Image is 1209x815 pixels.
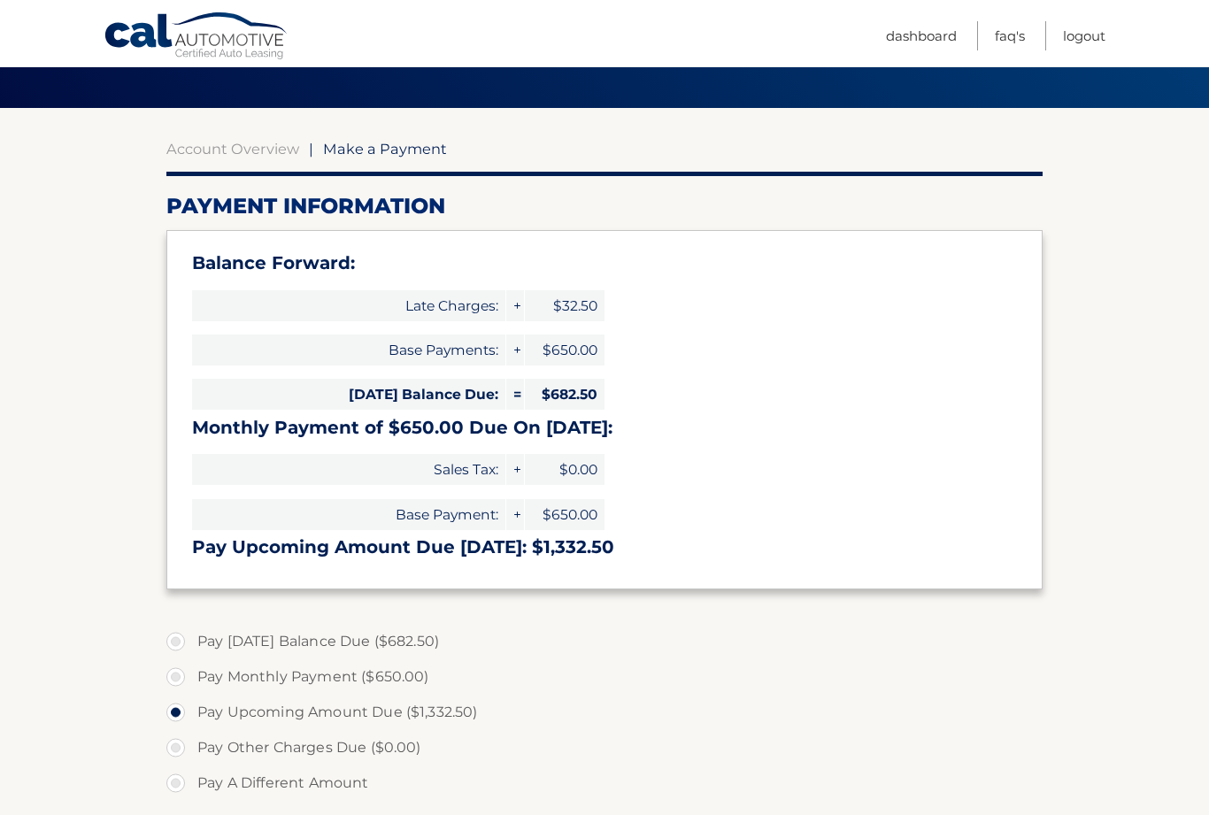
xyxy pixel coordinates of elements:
a: Account Overview [166,140,299,158]
h3: Balance Forward: [192,252,1017,274]
span: + [506,334,524,365]
h3: Monthly Payment of $650.00 Due On [DATE]: [192,417,1017,439]
a: FAQ's [995,21,1025,50]
span: | [309,140,313,158]
span: $32.50 [525,290,604,321]
a: Cal Automotive [104,12,289,63]
label: Pay [DATE] Balance Due ($682.50) [166,624,1043,659]
label: Pay Other Charges Due ($0.00) [166,730,1043,765]
span: Late Charges: [192,290,505,321]
h2: Payment Information [166,193,1043,219]
span: [DATE] Balance Due: [192,379,505,410]
span: + [506,499,524,530]
a: Logout [1063,21,1105,50]
h3: Pay Upcoming Amount Due [DATE]: $1,332.50 [192,536,1017,558]
span: Base Payment: [192,499,505,530]
span: + [506,290,524,321]
label: Pay Monthly Payment ($650.00) [166,659,1043,695]
span: $682.50 [525,379,604,410]
span: $650.00 [525,334,604,365]
span: $0.00 [525,454,604,485]
span: Sales Tax: [192,454,505,485]
span: Base Payments: [192,334,505,365]
label: Pay Upcoming Amount Due ($1,332.50) [166,695,1043,730]
label: Pay A Different Amount [166,765,1043,801]
span: $650.00 [525,499,604,530]
span: = [506,379,524,410]
a: Dashboard [886,21,957,50]
span: + [506,454,524,485]
span: Make a Payment [323,140,447,158]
